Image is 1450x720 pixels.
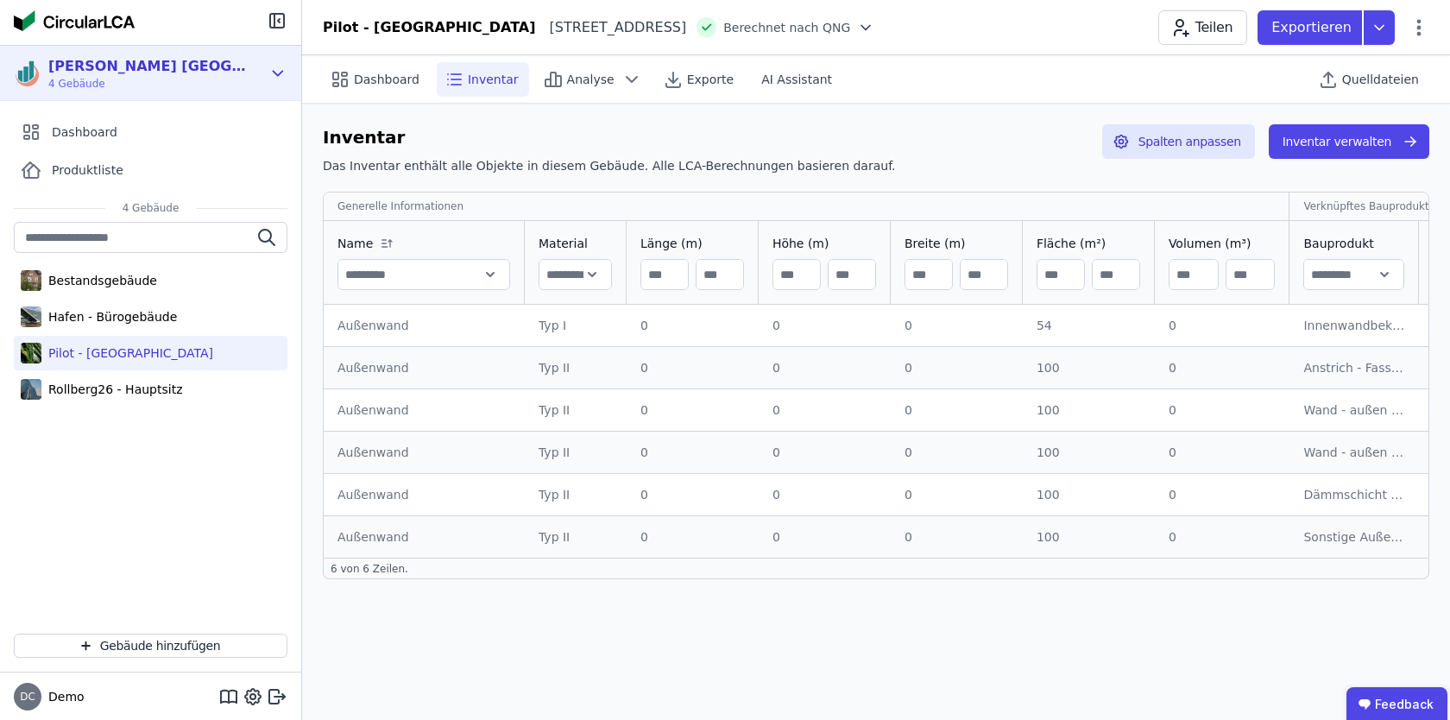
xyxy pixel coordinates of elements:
[1158,10,1247,45] button: Teilen
[20,692,35,702] span: DC
[1169,317,1277,334] div: 0
[1303,235,1373,252] span: Bauprodukt
[640,317,745,334] div: 0
[1169,401,1277,419] div: 0
[14,60,41,87] img: Kreis AG Germany
[1303,444,1405,461] div: Wand - außen - gegossen - Stahlbeton C20/25 - 2%
[1037,444,1141,461] div: 100
[723,19,850,36] span: Berechnet nach QNG
[640,359,745,376] div: 0
[772,486,877,503] div: 0
[1037,401,1141,419] div: 100
[337,444,511,461] div: Außenwand
[323,559,1429,579] div: 6 von 6 Zeilen .
[905,528,1009,546] div: 0
[772,235,829,252] span: Höhe (m)
[539,317,613,334] div: Typ I
[772,317,877,334] div: 0
[905,359,1009,376] div: 0
[337,486,511,503] div: Außenwand
[337,528,511,546] div: Außenwand
[21,376,41,403] img: Rollberg26 - Hauptsitz
[41,308,177,325] div: Hafen - Bürogebäude
[52,123,117,141] span: Dashboard
[337,235,373,252] span: Name
[539,528,613,546] div: Typ II
[1303,401,1405,419] div: Wand - außen - gegossen - Stahlbeton C20/25 - 2%
[1037,359,1141,376] div: 100
[1303,199,1428,213] div: Verknüpftes Bauprodukt
[567,71,615,88] span: Analyse
[539,359,613,376] div: Typ II
[1102,124,1255,159] button: Spalten anpassen
[323,17,536,38] div: Pilot - [GEOGRAPHIC_DATA]
[539,235,588,252] span: Material
[539,486,613,503] div: Typ II
[323,124,896,150] h6: Inventar
[21,303,41,331] img: Hafen - Bürogebäude
[772,528,877,546] div: 0
[1169,486,1277,503] div: 0
[41,272,157,289] div: Bestandsgebäude
[1037,486,1141,503] div: 100
[41,381,182,398] div: Rollberg26 - Hauptsitz
[1037,235,1106,252] span: Fläche (m²)
[905,401,1009,419] div: 0
[640,444,745,461] div: 0
[640,486,745,503] div: 0
[687,71,734,88] span: Exporte
[640,528,745,546] div: 0
[640,401,745,419] div: 0
[41,688,85,705] span: Demo
[1342,71,1419,88] span: Quelldateien
[48,56,247,77] div: [PERSON_NAME] [GEOGRAPHIC_DATA]
[1037,317,1141,334] div: 54
[772,401,877,419] div: 0
[1271,17,1355,38] p: Exportieren
[14,634,287,658] button: Gebäude hinzufügen
[1269,124,1429,159] button: Inventar verwalten
[354,71,419,88] span: Dashboard
[905,444,1009,461] div: 0
[772,444,877,461] div: 0
[1169,444,1277,461] div: 0
[21,339,41,367] img: Pilot - Green Building
[41,344,213,362] div: Pilot - [GEOGRAPHIC_DATA]
[337,199,463,213] div: Generelle Informationen
[337,359,511,376] div: Außenwand
[1037,528,1141,546] div: 100
[1303,359,1405,376] div: Anstrich - Fassade - Silikat-Dispersionsfarbe - 0,02cm
[1169,528,1277,546] div: 0
[1169,235,1251,252] span: Volumen (m³)
[1169,359,1277,376] div: 0
[905,235,966,252] span: Breite (m)
[772,359,877,376] div: 0
[105,201,197,215] span: 4 Gebäude
[52,161,123,179] span: Produktliste
[48,77,247,91] span: 4 Gebäude
[536,17,687,38] div: [STREET_ADDRESS]
[761,71,832,88] span: AI Assistant
[337,317,511,334] div: Außenwand
[539,401,613,419] div: Typ II
[1303,317,1405,334] div: Innenwandbekleidung - OSB - 1,5cm
[14,10,135,31] img: Concular
[539,444,613,461] div: Typ II
[905,486,1009,503] div: 0
[1303,486,1405,503] div: Dämmschicht - Wand - außen - Mineralwolle
[905,317,1009,334] div: 0
[1303,528,1405,546] div: Sonstige Außenwandbekleidung - Bitumenprodukte allgemein
[640,235,703,252] span: Länge (m)
[468,71,519,88] span: Inventar
[323,157,896,174] h6: Das Inventar enthält alle Objekte in diesem Gebäude. Alle LCA-Berechnungen basieren darauf.
[21,267,41,294] img: Bestandsgebäude
[337,401,511,419] div: Außenwand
